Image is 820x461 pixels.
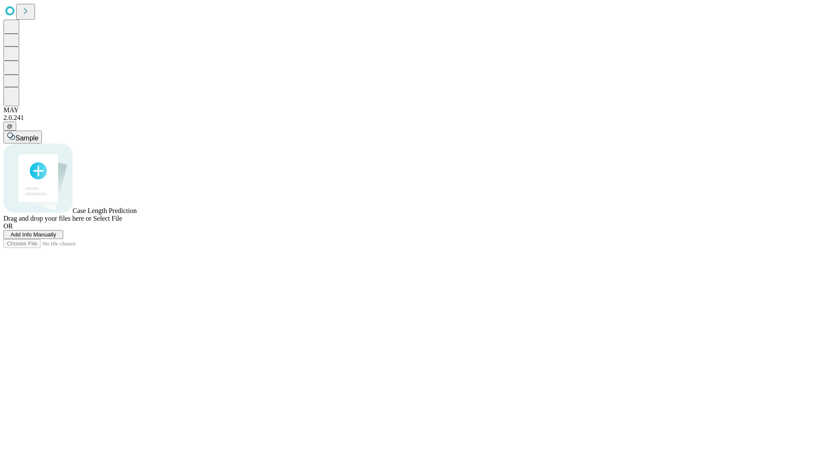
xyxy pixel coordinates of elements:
button: Add Info Manually [3,230,63,239]
span: Select File [93,215,122,222]
button: @ [3,122,16,131]
div: MAY [3,106,817,114]
div: 2.0.241 [3,114,817,122]
span: OR [3,222,13,230]
button: Sample [3,131,42,143]
span: Drag and drop your files here or [3,215,91,222]
span: Add Info Manually [11,231,56,238]
span: Sample [15,134,38,142]
span: @ [7,123,13,129]
span: Case Length Prediction [73,207,137,214]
